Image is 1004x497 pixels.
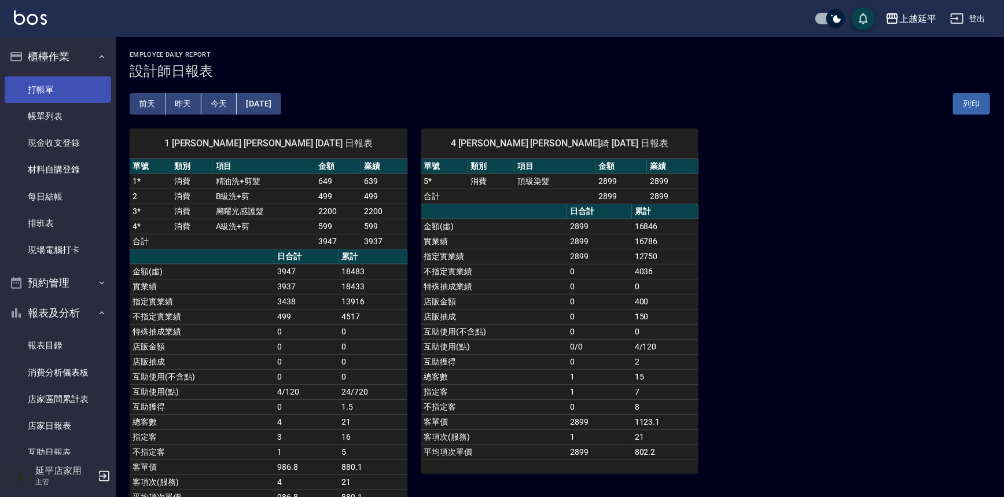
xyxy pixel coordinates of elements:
td: 頂級染髮 [514,174,595,189]
td: 0 [339,324,407,339]
td: 不指定實業績 [421,264,568,279]
td: 3937 [361,234,407,249]
td: 599 [315,219,361,234]
th: 類別 [171,159,213,174]
td: 消費 [171,219,213,234]
td: 店販金額 [421,294,568,309]
table: a dense table [130,159,407,249]
th: 日合計 [274,249,338,264]
td: 24/720 [339,384,407,399]
td: 1 [274,444,338,459]
td: 總客數 [130,414,274,429]
th: 累計 [339,249,407,264]
p: 主管 [35,477,94,487]
td: 0 [339,354,407,369]
a: 店家區間累計表 [5,386,111,413]
td: 客單價 [421,414,568,429]
div: 上越延平 [899,12,936,26]
td: 150 [632,309,698,324]
h5: 延平店家用 [35,465,94,477]
td: 2899 [567,249,631,264]
td: 16846 [632,219,698,234]
td: 不指定客 [130,444,274,459]
td: 互助使用(不含點) [421,324,568,339]
td: 不指定客 [421,399,568,414]
td: 2899 [567,414,631,429]
td: 0 [567,279,631,294]
td: 2899 [567,444,631,459]
td: 5 [339,444,407,459]
table: a dense table [421,204,699,460]
th: 日合計 [567,204,631,219]
td: 0 [274,339,338,354]
td: 880.1 [339,459,407,474]
button: 報表及分析 [5,298,111,328]
td: 消費 [171,204,213,219]
td: 實業績 [130,279,274,294]
td: 4 [274,474,338,489]
td: 802.2 [632,444,698,459]
td: 2899 [647,189,698,204]
td: 0 [274,324,338,339]
td: 2899 [595,174,647,189]
th: 業績 [647,159,698,174]
a: 報表目錄 [5,332,111,359]
td: 400 [632,294,698,309]
button: 今天 [201,93,237,115]
td: 499 [274,309,338,324]
td: 平均項次單價 [421,444,568,459]
td: 16 [339,429,407,444]
a: 互助日報表 [5,439,111,466]
td: 互助獲得 [130,399,274,414]
td: 0 [339,339,407,354]
td: 1 [567,384,631,399]
td: 16786 [632,234,698,249]
a: 現金收支登錄 [5,130,111,156]
td: 互助獲得 [421,354,568,369]
a: 帳單列表 [5,103,111,130]
td: 3937 [274,279,338,294]
td: 指定客 [421,384,568,399]
td: 599 [361,219,407,234]
td: 21 [339,474,407,489]
img: Logo [14,10,47,25]
td: 0 [274,399,338,414]
button: [DATE] [237,93,281,115]
td: 499 [361,189,407,204]
td: 總客數 [421,369,568,384]
button: 昨天 [166,93,201,115]
td: 639 [361,174,407,189]
td: 黑曜光感護髮 [213,204,316,219]
td: 0 [632,324,698,339]
td: 互助使用(不含點) [130,369,274,384]
th: 項目 [514,159,595,174]
button: 預約管理 [5,268,111,298]
td: 特殊抽成業績 [421,279,568,294]
td: 2 [632,354,698,369]
td: 指定實業績 [130,294,274,309]
td: 客單價 [130,459,274,474]
td: 0 [339,369,407,384]
span: 4 [PERSON_NAME] [PERSON_NAME]綺 [DATE] 日報表 [435,138,685,149]
td: 客項次(服務) [421,429,568,444]
td: 3438 [274,294,338,309]
td: 2899 [567,234,631,249]
td: 4517 [339,309,407,324]
button: 櫃檯作業 [5,42,111,72]
td: 0 [567,264,631,279]
td: 3 [274,429,338,444]
h3: 設計師日報表 [130,63,990,79]
td: 消費 [468,174,514,189]
td: 消費 [171,189,213,204]
th: 累計 [632,204,698,219]
button: 列印 [953,93,990,115]
td: 1 [567,369,631,384]
a: 現場電腦打卡 [5,237,111,263]
td: A級洗+剪 [213,219,316,234]
td: 18433 [339,279,407,294]
td: 2899 [567,219,631,234]
td: 986.8 [274,459,338,474]
td: 21 [632,429,698,444]
td: 消費 [171,174,213,189]
a: 每日結帳 [5,183,111,210]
